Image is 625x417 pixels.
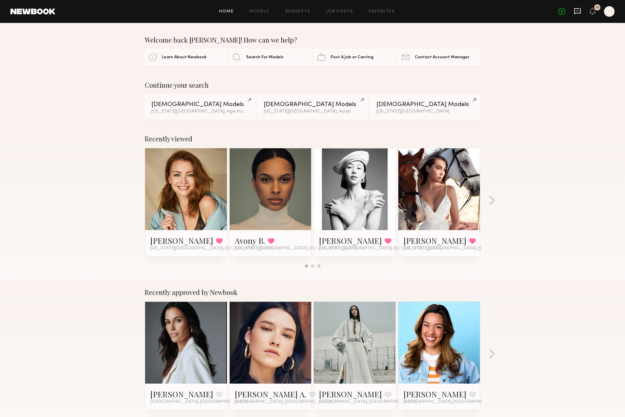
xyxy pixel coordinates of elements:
[376,101,474,108] div: [DEMOGRAPHIC_DATA] Models
[229,49,312,65] a: Search For Models
[313,49,396,65] a: Post A Job or Casting
[219,9,234,14] a: Home
[235,399,332,405] span: [GEOGRAPHIC_DATA], [GEOGRAPHIC_DATA]
[235,235,265,246] a: Avony B.
[376,109,474,114] div: [US_STATE][GEOGRAPHIC_DATA]
[145,36,480,44] div: Welcome back [PERSON_NAME]! How can we help?
[404,389,466,399] a: [PERSON_NAME]
[398,49,480,65] a: Contact Account Manager
[151,109,249,114] div: [US_STATE][GEOGRAPHIC_DATA], Age from [DEMOGRAPHIC_DATA].
[326,9,353,14] a: Job Posts
[604,6,615,17] a: C
[235,389,306,399] a: [PERSON_NAME] A.
[319,389,382,399] a: [PERSON_NAME]
[415,55,469,60] span: Contact Account Manager
[596,6,599,9] div: 11
[145,288,480,296] div: Recently approved by Newbook
[370,94,480,119] a: [DEMOGRAPHIC_DATA] Models[US_STATE][GEOGRAPHIC_DATA]
[246,55,284,60] span: Search For Models
[257,94,368,119] a: [DEMOGRAPHIC_DATA] Models[US_STATE][GEOGRAPHIC_DATA], Asian
[145,81,480,89] div: Continue your search
[151,101,249,108] div: [DEMOGRAPHIC_DATA] Models
[404,399,501,405] span: [GEOGRAPHIC_DATA], [GEOGRAPHIC_DATA]
[404,246,526,251] span: [US_STATE][GEOGRAPHIC_DATA], [GEOGRAPHIC_DATA]
[319,246,442,251] span: [US_STATE][GEOGRAPHIC_DATA], [GEOGRAPHIC_DATA]
[150,389,213,399] a: [PERSON_NAME]
[249,9,269,14] a: Models
[285,9,311,14] a: Requests
[264,101,361,108] div: [DEMOGRAPHIC_DATA] Models
[145,94,255,119] a: [DEMOGRAPHIC_DATA] Models[US_STATE][GEOGRAPHIC_DATA], Age from [DEMOGRAPHIC_DATA].
[150,399,248,405] span: [GEOGRAPHIC_DATA], [GEOGRAPHIC_DATA]
[369,9,395,14] a: Favorites
[264,109,361,114] div: [US_STATE][GEOGRAPHIC_DATA], Asian
[319,235,382,246] a: [PERSON_NAME]
[150,246,273,251] span: [US_STATE][GEOGRAPHIC_DATA], [GEOGRAPHIC_DATA]
[145,135,480,143] div: Recently viewed
[235,246,357,251] span: [US_STATE][GEOGRAPHIC_DATA], [GEOGRAPHIC_DATA]
[145,49,227,65] a: Learn About Newbook
[331,55,373,60] span: Post A Job or Casting
[150,235,213,246] a: [PERSON_NAME]
[319,399,417,405] span: [GEOGRAPHIC_DATA], [GEOGRAPHIC_DATA]
[162,55,207,60] span: Learn About Newbook
[404,235,466,246] a: [PERSON_NAME]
